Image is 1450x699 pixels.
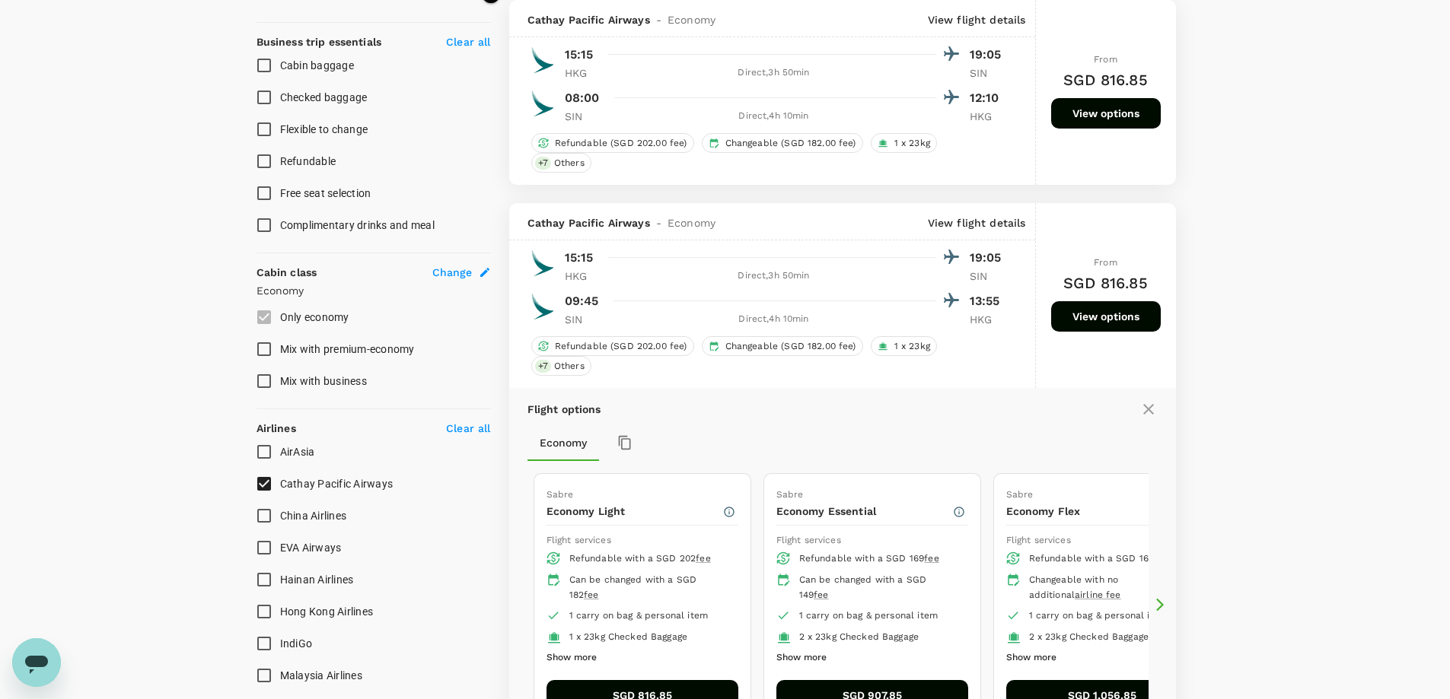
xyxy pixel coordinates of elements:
[257,283,491,298] p: Economy
[776,504,952,519] p: Economy Essential
[280,375,367,387] span: Mix with business
[1075,589,1121,600] span: airline fee
[814,589,828,600] span: fee
[527,402,601,417] p: Flight options
[776,648,827,668] button: Show more
[799,551,956,567] div: Refundable with a SGD 169
[1006,535,1071,545] span: Flight services
[527,291,558,322] img: CX
[280,219,435,231] span: Complimentary drinks and meal
[446,421,490,436] p: Clear all
[650,215,668,230] span: -
[1094,54,1117,65] span: From
[565,65,603,81] p: HKG
[612,65,936,81] div: Direct , 3h 50min
[531,356,591,376] div: +7Others
[970,109,1008,124] p: HKG
[799,573,956,603] div: Can be changed with a SGD 149
[1051,301,1161,332] button: View options
[565,268,603,284] p: HKG
[970,89,1008,107] p: 12:10
[569,551,726,567] div: Refundable with a SGD 202
[871,336,937,356] div: 1 x 23kg
[776,535,841,545] span: Flight services
[280,605,374,618] span: Hong Kong Airlines
[928,12,1026,27] p: View flight details
[527,215,650,230] span: Cathay Pacific Airways
[1094,257,1117,268] span: From
[719,137,862,150] span: Changeable (SGD 182.00 fee)
[257,266,317,278] strong: Cabin class
[569,573,726,603] div: Can be changed with a SGD 182
[970,46,1008,64] p: 19:05
[565,109,603,124] p: SIN
[535,360,551,373] span: + 7
[702,133,863,153] div: Changeable (SGD 182.00 fee)
[280,311,349,323] span: Only economy
[280,91,368,103] span: Checked baggage
[569,610,709,621] span: 1 carry on bag & personal item
[888,340,936,353] span: 1 x 23kg
[565,312,603,327] p: SIN
[612,268,936,284] div: Direct , 3h 50min
[527,12,650,27] span: Cathay Pacific Airways
[549,137,693,150] span: Refundable (SGD 202.00 fee)
[548,360,591,373] span: Others
[696,553,710,564] span: fee
[1029,551,1186,567] div: Refundable with a SGD 169
[928,215,1026,230] p: View flight details
[280,123,368,135] span: Flexible to change
[799,610,939,621] span: 1 carry on bag & personal item
[1006,489,1034,500] span: Sabre
[565,249,594,267] p: 15:15
[527,88,558,119] img: CX
[612,109,936,124] div: Direct , 4h 10min
[1063,68,1148,92] h6: SGD 816.85
[612,312,936,327] div: Direct , 4h 10min
[280,187,371,199] span: Free seat selection
[280,669,362,682] span: Malaysia Airlines
[888,137,936,150] span: 1 x 23kg
[584,589,598,600] span: fee
[1029,573,1186,603] div: Changeable with no additional
[1006,504,1182,519] p: Economy Flex
[702,336,863,356] div: Changeable (SGD 182.00 fee)
[547,504,722,519] p: Economy Light
[871,133,937,153] div: 1 x 23kg
[446,34,490,49] p: Clear all
[280,155,336,167] span: Refundable
[668,12,715,27] span: Economy
[527,248,558,278] img: CX
[1029,610,1168,621] span: 1 carry on bag & personal item
[719,340,862,353] span: Changeable (SGD 182.00 fee)
[970,312,1008,327] p: HKG
[799,631,919,642] span: 2 x 23kg Checked Baggage
[1051,98,1161,129] button: View options
[280,59,354,71] span: Cabin baggage
[280,637,313,650] span: IndiGo
[970,268,1008,284] p: SIN
[527,45,558,75] img: CX
[280,573,354,586] span: Hainan Airlines
[257,36,382,48] strong: Business trip essentials
[280,478,394,490] span: Cathay Pacific Airways
[970,292,1008,310] p: 13:55
[547,489,574,500] span: Sabre
[257,422,296,434] strong: Airlines
[565,46,594,64] p: 15:15
[970,249,1008,267] p: 19:05
[548,157,591,170] span: Others
[531,153,591,173] div: +7Others
[650,12,668,27] span: -
[668,215,715,230] span: Economy
[565,292,599,310] p: 09:45
[12,638,61,687] iframe: Button to launch messaging window
[280,510,347,522] span: China Airlines
[531,133,694,153] div: Refundable (SGD 202.00 fee)
[569,631,688,642] span: 1 x 23kg Checked Baggage
[1006,648,1056,668] button: Show more
[547,648,597,668] button: Show more
[1063,271,1148,295] h6: SGD 816.85
[924,553,939,564] span: fee
[535,157,551,170] span: + 7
